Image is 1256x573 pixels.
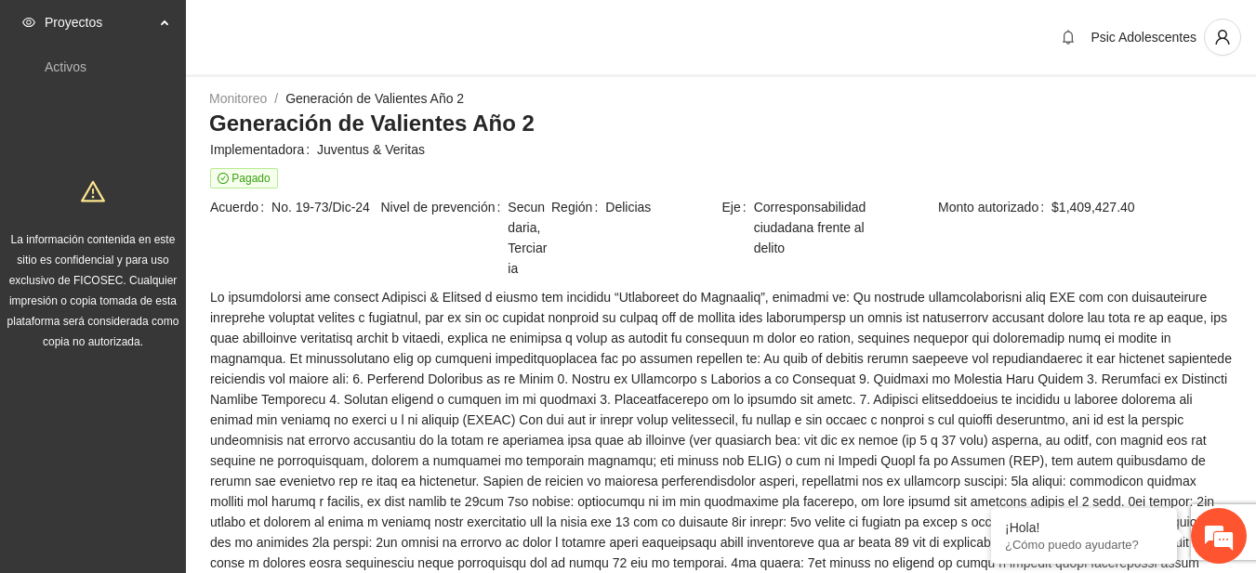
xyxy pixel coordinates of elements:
[285,91,464,106] a: Generación de Valientes Año 2
[722,197,754,258] span: Eje
[271,197,378,217] span: No. 19-73/Dic-24
[1051,197,1232,217] span: $1,409,427.40
[210,168,278,189] span: Pagado
[210,197,271,217] span: Acuerdo
[218,173,229,184] span: check-circle
[1204,19,1241,56] button: user
[1005,520,1163,535] div: ¡Hola!
[210,139,317,160] span: Implementadora
[45,4,154,41] span: Proyectos
[209,109,1233,138] h3: Generación de Valientes Año 2
[81,179,105,203] span: warning
[754,197,891,258] span: Corresponsabilidad ciudadana frente al delito
[1005,538,1163,552] p: ¿Cómo puedo ayudarte?
[1054,30,1082,45] span: bell
[508,197,549,279] span: Secundaria, Terciaria
[317,139,1232,160] span: Juventus & Veritas
[381,197,509,279] span: Nivel de prevención
[45,59,86,74] a: Activos
[7,233,179,348] span: La información contenida en este sitio es confidencial y para uso exclusivo de FICOSEC. Cualquier...
[274,91,278,106] span: /
[605,197,720,217] span: Delicias
[1205,29,1240,46] span: user
[938,197,1051,217] span: Monto autorizado
[1091,30,1197,45] span: Psic Adolescentes
[209,91,267,106] a: Monitoreo
[1053,22,1083,52] button: bell
[551,197,605,217] span: Región
[22,16,35,29] span: eye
